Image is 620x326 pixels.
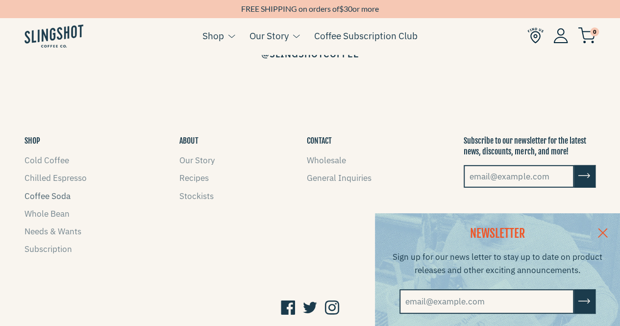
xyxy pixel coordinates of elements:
[25,191,71,201] a: Coffee Soda
[553,28,568,43] img: Account
[179,155,214,166] a: Our Story
[307,173,372,183] a: General Inquiries
[307,155,346,166] a: Wholesale
[527,27,544,44] img: Find Us
[179,173,208,183] a: Recipes
[25,208,70,219] a: Whole Bean
[399,289,574,314] input: email@example.com
[25,135,40,146] button: SHOP
[344,4,352,13] span: 30
[25,155,69,166] a: Cold Coffee
[202,28,224,43] a: Shop
[179,135,198,146] button: ABOUT
[25,173,87,183] a: Chilled Espresso
[464,135,595,157] p: Subscribe to our newsletter for the latest news, discounts, merch, and more!
[387,251,608,277] p: Sign up for our news letter to stay up to date on product releases and other exciting announcements.
[249,28,289,43] a: Our Story
[179,191,213,201] a: Stockists
[387,226,608,242] h2: NEWSLETTER
[590,27,599,36] span: 0
[261,49,359,60] a: @SlingshotCoffee
[339,4,344,13] span: $
[307,135,332,146] button: CONTACT
[464,165,574,188] input: email@example.com
[578,30,595,42] a: 0
[314,28,418,43] a: Coffee Subscription Club
[578,27,595,44] img: cart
